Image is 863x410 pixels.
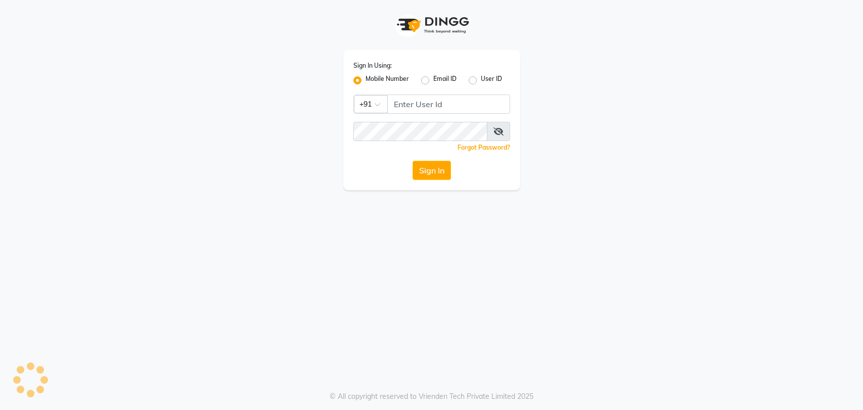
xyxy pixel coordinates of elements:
a: Forgot Password? [458,144,510,151]
label: User ID [481,74,502,86]
button: Sign In [413,161,451,180]
label: Email ID [433,74,457,86]
input: Username [353,122,487,141]
label: Mobile Number [366,74,409,86]
label: Sign In Using: [353,61,392,70]
input: Username [387,95,510,114]
img: logo1.svg [391,10,472,40]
